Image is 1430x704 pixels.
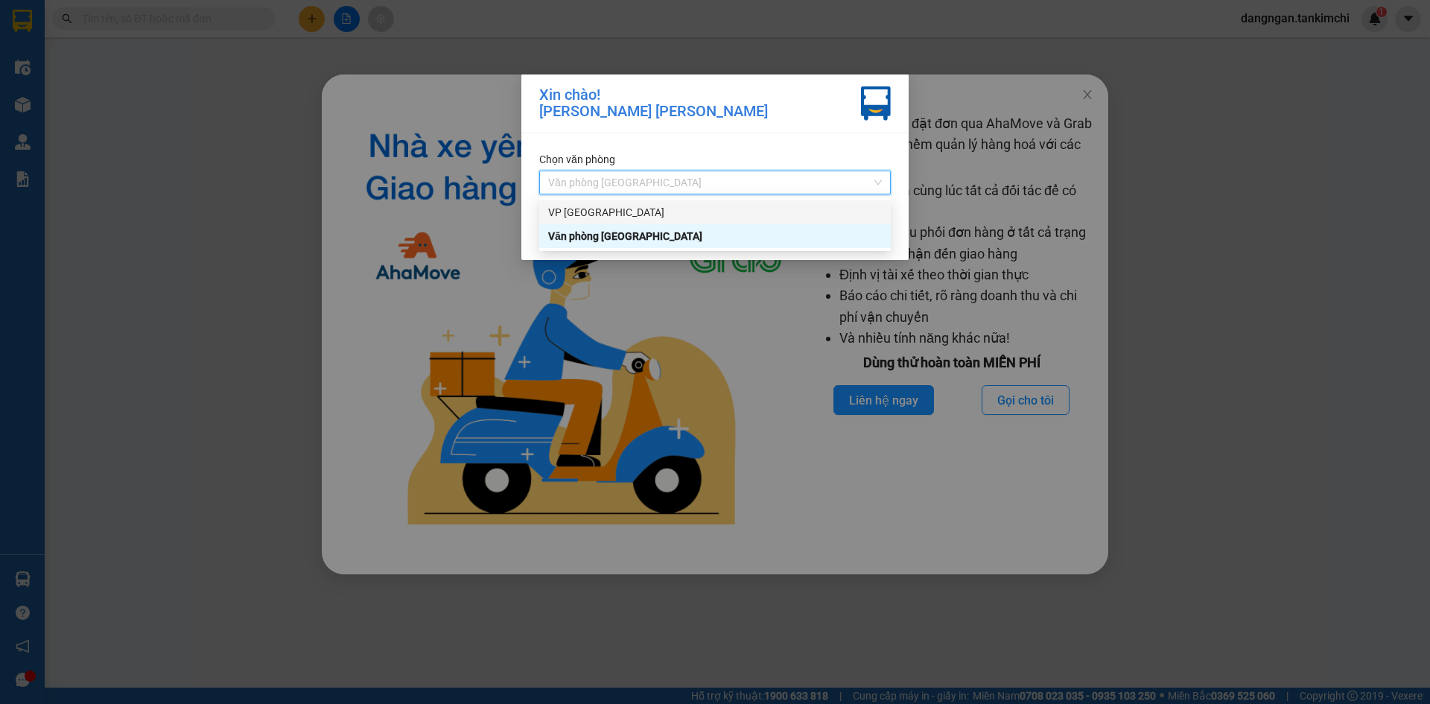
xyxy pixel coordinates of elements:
div: VP Đà Lạt [539,200,891,224]
span: Văn phòng Đà Nẵng [548,171,882,194]
div: Chọn văn phòng [539,151,891,168]
img: vxr-icon [861,86,891,121]
div: Văn phòng Đà Nẵng [539,224,891,248]
div: VP [GEOGRAPHIC_DATA] [548,204,882,221]
div: Xin chào! [PERSON_NAME] [PERSON_NAME] [539,86,768,121]
div: Văn phòng [GEOGRAPHIC_DATA] [548,228,882,244]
